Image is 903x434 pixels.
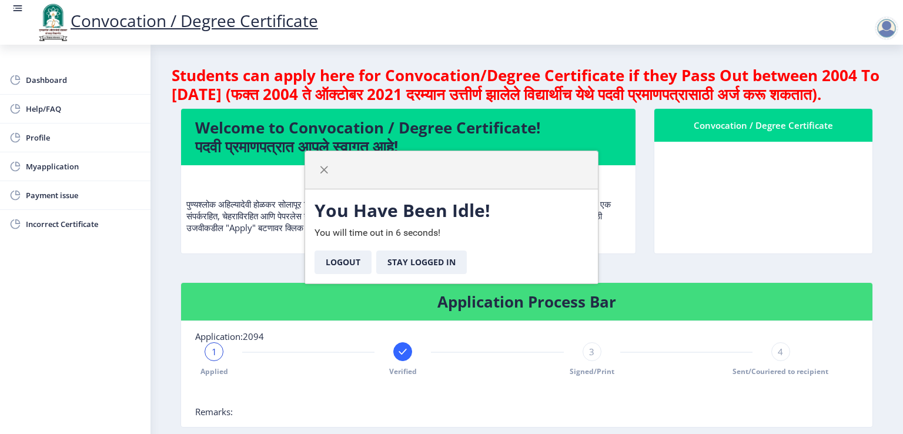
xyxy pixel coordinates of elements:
div: You will time out in 6 seconds! [305,189,598,283]
span: Applied [200,366,228,376]
span: Application:2094 [195,330,264,342]
span: Verified [389,366,417,376]
span: Signed/Print [570,366,614,376]
a: Convocation / Degree Certificate [35,9,318,32]
span: Remarks: [195,406,233,418]
h4: Application Process Bar [195,292,858,311]
span: Profile [26,131,141,145]
span: Sent/Couriered to recipient [733,366,828,376]
span: Help/FAQ [26,102,141,116]
span: 4 [778,346,783,358]
h4: Students can apply here for Convocation/Degree Certificate if they Pass Out between 2004 To [DATE... [172,66,882,104]
span: 1 [212,346,217,358]
span: Incorrect Certificate [26,217,141,231]
h4: Welcome to Convocation / Degree Certificate! पदवी प्रमाणपत्रात आपले स्वागत आहे! [195,118,621,156]
span: 3 [589,346,594,358]
span: Dashboard [26,73,141,87]
p: पुण्यश्लोक अहिल्यादेवी होळकर सोलापूर विद्यापीठाकडून तुमचे पदवी प्रमाणपत्र (Convocation / Degree C... [186,175,630,233]
button: Stay Logged In [376,251,467,274]
button: Logout [315,251,372,274]
h3: You Have Been Idle! [315,199,588,222]
div: Convocation / Degree Certificate [668,118,858,132]
span: Payment issue [26,188,141,202]
span: Myapplication [26,159,141,173]
img: logo [35,2,71,42]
